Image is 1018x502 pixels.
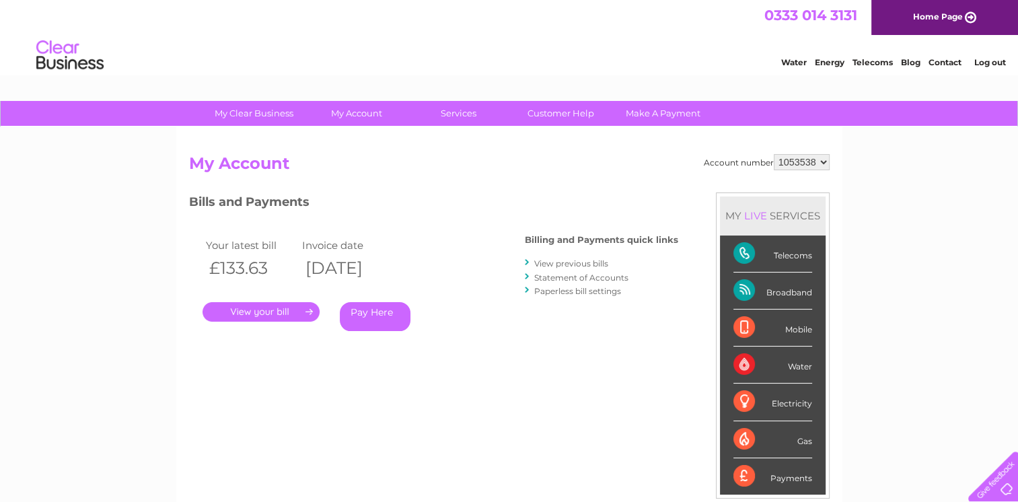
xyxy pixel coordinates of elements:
[733,458,812,495] div: Payments
[534,273,628,283] a: Statement of Accounts
[403,101,514,126] a: Services
[505,101,616,126] a: Customer Help
[929,57,961,67] a: Contact
[534,286,621,296] a: Paperless bill settings
[741,209,770,222] div: LIVE
[704,154,830,170] div: Account number
[733,347,812,384] div: Water
[192,7,828,65] div: Clear Business is a trading name of Verastar Limited (registered in [GEOGRAPHIC_DATA] No. 3667643...
[733,310,812,347] div: Mobile
[189,192,678,216] h3: Bills and Payments
[608,101,719,126] a: Make A Payment
[720,196,826,235] div: MY SERVICES
[340,302,410,331] a: Pay Here
[733,421,812,458] div: Gas
[901,57,920,67] a: Blog
[733,384,812,421] div: Electricity
[733,273,812,310] div: Broadband
[525,235,678,245] h4: Billing and Payments quick links
[203,254,299,282] th: £133.63
[781,57,807,67] a: Water
[299,254,396,282] th: [DATE]
[189,154,830,180] h2: My Account
[815,57,844,67] a: Energy
[203,236,299,254] td: Your latest bill
[733,236,812,273] div: Telecoms
[301,101,412,126] a: My Account
[299,236,396,254] td: Invoice date
[36,35,104,76] img: logo.png
[852,57,893,67] a: Telecoms
[974,57,1005,67] a: Log out
[203,302,320,322] a: .
[764,7,857,24] a: 0333 014 3131
[534,258,608,268] a: View previous bills
[198,101,310,126] a: My Clear Business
